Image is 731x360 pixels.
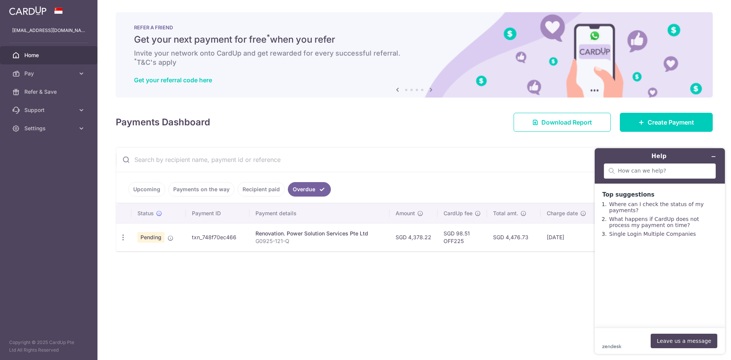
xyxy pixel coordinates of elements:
[444,210,472,217] span: CardUp fee
[116,147,694,172] input: Search by recipient name, payment id or reference
[9,6,46,15] img: CardUp
[396,210,415,217] span: Amount
[24,70,75,77] span: Pay
[186,223,249,251] td: txn_748f70ec466
[128,182,165,197] a: Upcoming
[255,230,383,237] div: Renovation. Power Solution Services Pte Ltd
[24,125,75,132] span: Settings
[137,232,164,243] span: Pending
[541,223,599,251] td: [DATE]
[389,223,437,251] td: SGD 4,378.22
[437,223,487,251] td: SGD 98.51 OFF225
[168,182,235,197] a: Payments on the way
[186,203,249,223] th: Payment ID
[17,5,33,12] span: Help
[116,12,713,98] img: RAF banner
[547,210,578,217] span: Charge date
[487,223,540,251] td: SGD 4,476.73
[137,210,154,217] span: Status
[648,118,694,127] span: Create Payment
[288,182,331,197] a: Overdue
[620,113,713,132] a: Create Payment
[116,115,210,129] h4: Payments Dashboard
[24,88,75,96] span: Refer & Save
[255,237,383,245] p: G0925-121-Q
[238,182,285,197] a: Recipient paid
[541,118,592,127] span: Download Report
[134,34,694,46] h5: Get your next payment for free when you refer
[24,51,75,59] span: Home
[249,203,389,223] th: Payment details
[24,106,75,114] span: Support
[12,27,85,34] p: [EMAIL_ADDRESS][DOMAIN_NAME]
[589,142,731,360] iframe: Find more information here
[134,24,694,30] p: REFER A FRIEND
[493,210,518,217] span: Total amt.
[514,113,611,132] a: Download Report
[134,76,212,84] a: Get your referral code here
[134,49,694,67] h6: Invite your network onto CardUp and get rewarded for every successful referral. T&C's apply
